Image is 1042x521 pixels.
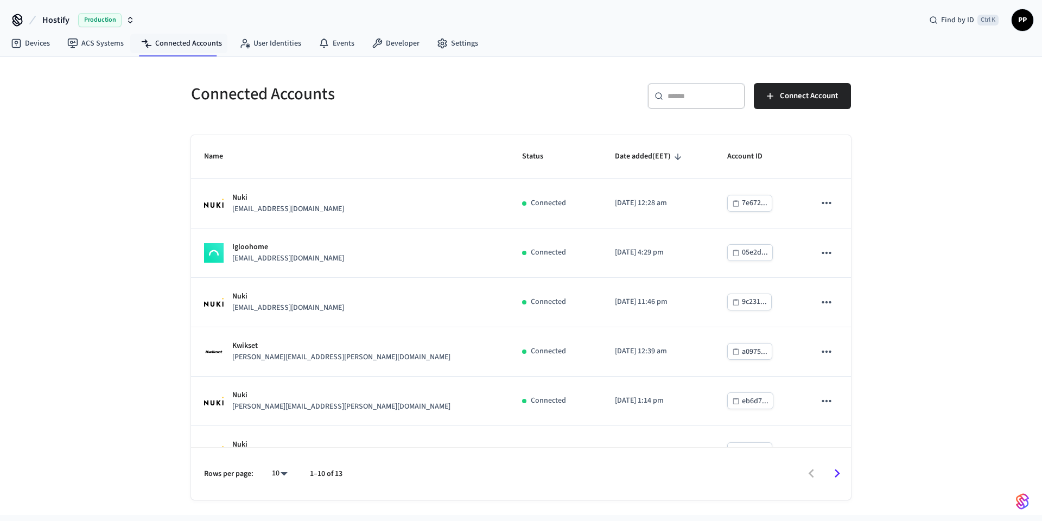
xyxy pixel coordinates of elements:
div: Find by IDCtrl K [920,10,1007,30]
a: User Identities [231,34,310,53]
img: Nuki Logo, Square [204,446,224,455]
div: eb6d7... [742,395,768,408]
span: PP [1013,10,1032,30]
p: Connected [531,198,566,209]
span: Hostify [42,14,69,27]
a: Events [310,34,363,53]
button: Connect Account [754,83,851,109]
span: Connect Account [780,89,838,103]
p: [DATE] 11:46 pm [615,296,701,308]
button: 9c231... [727,294,772,310]
p: Connected [531,346,566,357]
button: 05e2d... [727,244,773,261]
p: Connected [531,247,566,258]
p: [DATE] 1:14 pm [615,395,701,406]
div: 10 [266,466,293,481]
p: Nuki [232,291,344,302]
span: Production [78,13,122,27]
p: [PERSON_NAME][EMAIL_ADDRESS][PERSON_NAME][DOMAIN_NAME] [232,352,450,363]
div: 89a74... [742,444,767,458]
img: Nuki Logo, Square [204,397,224,405]
a: ACS Systems [59,34,132,53]
span: Account ID [727,148,777,165]
a: Settings [428,34,487,53]
span: Name [204,148,237,165]
p: Connected [531,395,566,406]
p: Disconnected [531,445,575,456]
div: a0975... [742,345,767,359]
img: Kwikset Logo, Square [204,342,224,361]
p: 1–10 of 13 [310,468,342,480]
img: Nuki Logo, Square [204,199,224,207]
img: SeamLogoGradient.69752ec5.svg [1016,493,1029,510]
p: [DATE] 4:29 pm [615,247,701,258]
p: [DATE] 12:28 am [615,198,701,209]
p: [EMAIL_ADDRESS][DOMAIN_NAME] [232,253,344,264]
p: Nuki [232,439,344,450]
p: Igloohome [232,242,344,253]
span: Ctrl K [977,15,999,26]
button: eb6d7... [727,392,773,409]
span: Find by ID [941,15,974,26]
p: [DATE] 10:38 am [615,445,701,456]
span: Status [522,148,557,165]
p: Nuki [232,390,450,401]
button: 89a74... [727,442,772,459]
a: Connected Accounts [132,34,231,53]
a: Developer [363,34,428,53]
button: 7e672... [727,195,772,212]
p: Nuki [232,192,344,204]
button: PP [1012,9,1033,31]
button: Go to next page [824,461,850,486]
p: [EMAIL_ADDRESS][DOMAIN_NAME] [232,204,344,215]
h5: Connected Accounts [191,83,514,105]
span: Date added(EET) [615,148,685,165]
div: 7e672... [742,196,767,210]
p: Connected [531,296,566,308]
div: 9c231... [742,295,767,309]
p: Kwikset [232,340,450,352]
button: a0975... [727,343,772,360]
a: Devices [2,34,59,53]
p: [EMAIL_ADDRESS][DOMAIN_NAME] [232,302,344,314]
p: [PERSON_NAME][EMAIL_ADDRESS][PERSON_NAME][DOMAIN_NAME] [232,401,450,412]
img: Nuki Logo, Square [204,298,224,307]
div: 05e2d... [742,246,768,259]
p: [DATE] 12:39 am [615,346,701,357]
p: Rows per page: [204,468,253,480]
img: igloohome_logo [204,243,224,263]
